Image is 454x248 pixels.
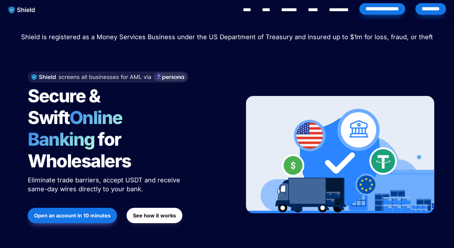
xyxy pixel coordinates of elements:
strong: See how it works [133,212,176,219]
a: Open an account in 10 minutes [28,205,117,226]
span: Secure & Swift [28,85,103,128]
span: Eliminate trade barriers, accept USDT and receive same-day wires directly to your bank. [28,176,182,193]
img: website logo [5,3,38,17]
span: for Wholesalers [28,128,131,172]
span: Online Banking [28,107,129,150]
button: Open an account in 10 minutes [28,208,117,223]
strong: Open an account in 10 minutes [34,212,111,219]
button: See how it works [127,208,182,223]
span: Shield is registered as a Money Services Business under the US Department of Treasury and insured... [21,33,433,41]
a: See how it works [127,205,182,226]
